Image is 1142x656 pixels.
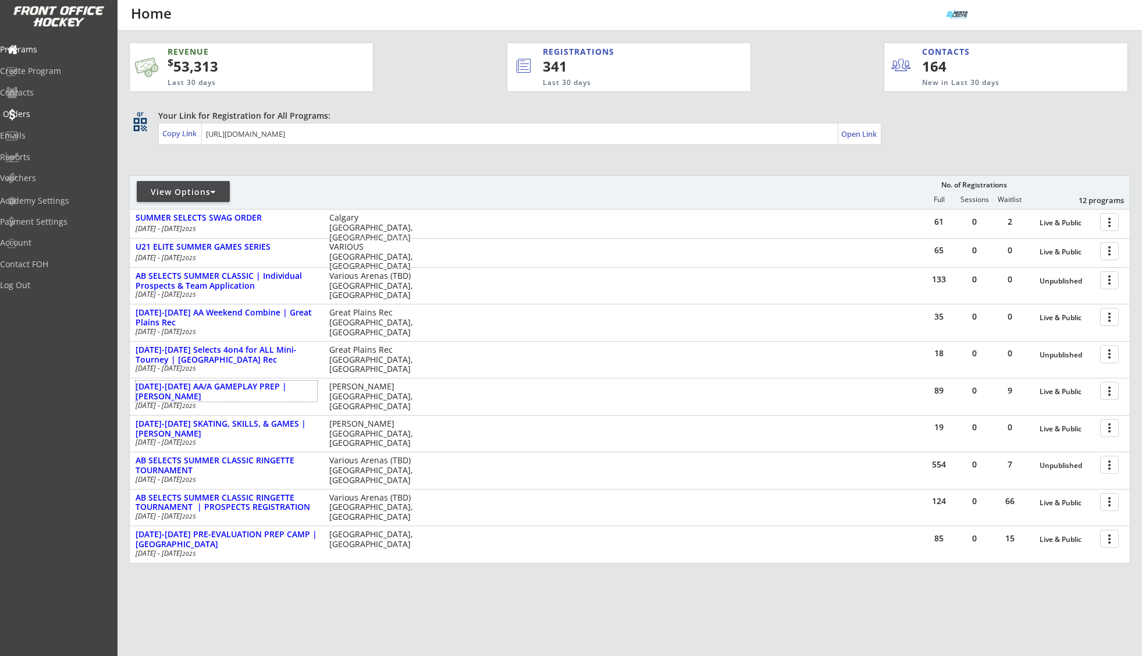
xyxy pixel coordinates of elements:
div: [DATE] - [DATE] [136,513,314,520]
div: Various Arenas (TBD) [GEOGRAPHIC_DATA], [GEOGRAPHIC_DATA] [329,271,421,300]
div: Live & Public [1040,219,1094,227]
div: 9 [992,386,1027,395]
div: No. of Registrations [938,181,1010,189]
div: 53,313 [168,56,336,76]
div: Last 30 days [168,78,316,88]
em: 2025 [182,549,196,558]
div: 85 [922,534,956,542]
div: 341 [543,56,711,76]
div: REGISTRATIONS [543,46,696,58]
div: 35 [922,313,956,321]
div: [GEOGRAPHIC_DATA], [GEOGRAPHIC_DATA] [329,530,421,549]
div: 89 [922,386,956,395]
div: 7 [992,460,1027,469]
em: 2025 [182,225,196,233]
div: [DATE] - [DATE] [136,225,314,232]
div: Orders [3,110,108,118]
div: Live & Public [1040,314,1094,322]
div: 0 [957,386,992,395]
div: [DATE] - [DATE] [136,402,314,409]
div: Unpublished [1040,462,1094,470]
em: 2025 [182,328,196,336]
div: 0 [957,275,992,283]
em: 2025 [182,402,196,410]
button: more_vert [1100,308,1119,326]
div: 0 [992,349,1027,357]
div: 0 [957,460,992,469]
div: Unpublished [1040,277,1094,285]
div: [PERSON_NAME] [GEOGRAPHIC_DATA], [GEOGRAPHIC_DATA] [329,382,421,411]
div: [DATE]-[DATE] AA/A GAMEPLAY PREP | [PERSON_NAME] [136,382,317,402]
div: 0 [957,497,992,505]
div: Live & Public [1040,388,1094,396]
div: [DATE]-[DATE] PRE-EVALUATION PREP CAMP | [GEOGRAPHIC_DATA] [136,530,317,549]
div: 2 [992,218,1027,226]
div: 0 [992,423,1027,431]
div: Live & Public [1040,248,1094,256]
div: U21 ELITE SUMMER GAMES SERIES [136,242,317,252]
sup: $ [168,55,173,69]
div: [DATE]-[DATE] SKATING, SKILLS, & GAMES | [PERSON_NAME] [136,419,317,439]
div: 61 [922,218,956,226]
em: 2025 [182,364,196,373]
div: 124 [922,497,956,505]
div: Live & Public [1040,536,1094,544]
em: 2025 [182,512,196,520]
div: View Options [137,186,230,198]
div: [DATE] - [DATE] [136,476,314,483]
div: 0 [957,218,992,226]
div: Various Arenas (TBD) [GEOGRAPHIC_DATA], [GEOGRAPHIC_DATA] [329,493,421,522]
div: SUMMER SELECTS SWAG ORDER [136,213,317,223]
button: more_vert [1100,530,1119,548]
div: Various Arenas (TBD) [GEOGRAPHIC_DATA], [GEOGRAPHIC_DATA] [329,456,421,485]
div: Last 30 days [543,78,703,88]
div: REVENUE [168,46,316,58]
button: more_vert [1100,345,1119,363]
div: Copy Link [162,128,199,139]
div: 0 [957,349,992,357]
button: qr_code [131,116,149,133]
div: [PERSON_NAME] [GEOGRAPHIC_DATA], [GEOGRAPHIC_DATA] [329,419,421,448]
div: 65 [922,246,956,254]
button: more_vert [1100,271,1119,289]
div: VARIOUS [GEOGRAPHIC_DATA], [GEOGRAPHIC_DATA] [329,242,421,271]
div: 0 [957,246,992,254]
div: qr [133,110,147,118]
div: [DATE] - [DATE] [136,254,314,261]
div: Live & Public [1040,425,1094,433]
div: Your Link for Registration for All Programs: [158,110,1094,122]
button: more_vert [1100,242,1119,260]
div: 18 [922,349,956,357]
div: [DATE]-[DATE] AA Weekend Combine | Great Plains Rec [136,308,317,328]
button: more_vert [1100,493,1119,511]
div: 0 [992,313,1027,321]
div: 0 [957,313,992,321]
div: 164 [922,56,994,76]
div: [DATE] - [DATE] [136,439,314,446]
div: [DATE]-[DATE] Selects 4on4 for ALL Mini-Tourney | [GEOGRAPHIC_DATA] Rec [136,345,317,365]
button: more_vert [1100,382,1119,400]
em: 2025 [182,476,196,484]
div: [DATE] - [DATE] [136,291,314,298]
div: 19 [922,423,956,431]
div: Full [922,196,956,204]
div: 133 [922,275,956,283]
div: Great Plains Rec [GEOGRAPHIC_DATA], [GEOGRAPHIC_DATA] [329,345,421,374]
div: 12 programs [1063,195,1124,205]
div: 15 [992,534,1027,542]
div: Sessions [957,196,992,204]
div: New in Last 30 days [922,78,1073,88]
em: 2025 [182,290,196,299]
button: more_vert [1100,456,1119,474]
div: 0 [957,534,992,542]
div: 0 [992,246,1027,254]
div: 0 [992,275,1027,283]
div: AB SELECTS SUMMER CLASSIC | Individual Prospects & Team Application [136,271,317,291]
div: 66 [992,497,1027,505]
div: Waitlist [992,196,1027,204]
div: Live & Public [1040,499,1094,507]
div: Open Link [841,129,878,139]
div: AB SELECTS SUMMER CLASSIC RINGETTE TOURNAMENT | PROSPECTS REGISTRATION [136,493,317,513]
em: 2025 [182,254,196,262]
em: 2025 [182,438,196,446]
